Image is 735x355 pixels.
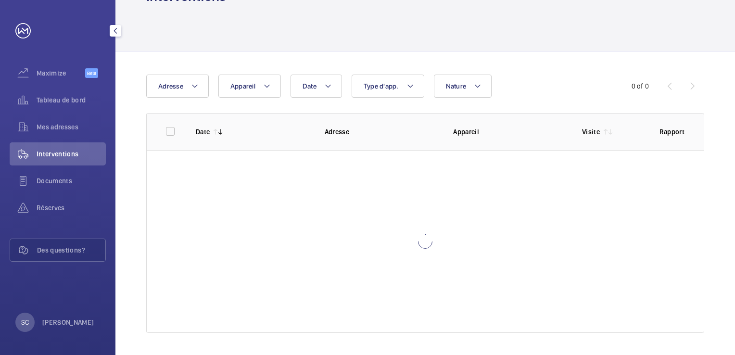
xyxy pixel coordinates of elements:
p: Appareil [453,127,567,137]
span: Réserves [37,203,106,213]
span: Maximize [37,68,85,78]
div: 0 of 0 [632,81,649,91]
button: Adresse [146,75,209,98]
span: Beta [85,68,98,78]
span: Interventions [37,149,106,159]
button: Date [291,75,342,98]
span: Des questions? [37,245,105,255]
span: Documents [37,176,106,186]
span: Date [303,82,317,90]
span: Mes adresses [37,122,106,132]
p: Adresse [325,127,438,137]
button: Appareil [218,75,281,98]
button: Type d'app. [352,75,424,98]
p: Visite [582,127,600,137]
p: [PERSON_NAME] [42,317,94,327]
span: Nature [446,82,467,90]
span: Tableau de bord [37,95,106,105]
span: Adresse [158,82,183,90]
p: Rapport [659,127,684,137]
button: Nature [434,75,492,98]
span: Type d'app. [364,82,399,90]
span: Appareil [230,82,255,90]
p: Date [196,127,210,137]
p: SC [21,317,29,327]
